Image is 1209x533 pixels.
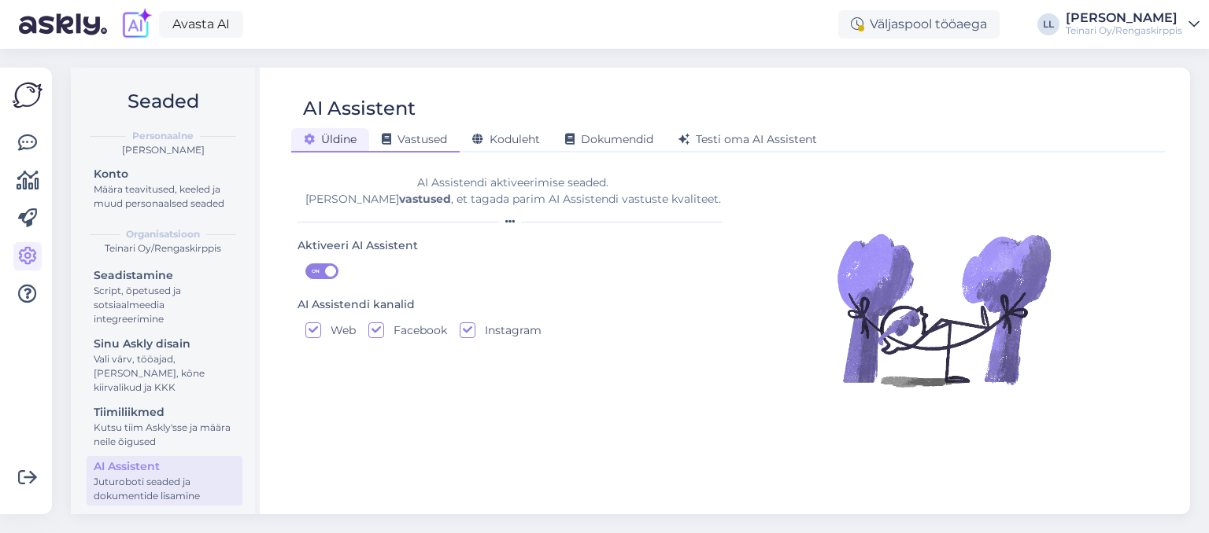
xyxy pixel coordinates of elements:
[94,182,235,211] div: Määra teavitused, keeled ja muud personaalsed seaded
[834,200,1054,420] img: Illustration
[382,132,447,146] span: Vastused
[94,513,235,529] div: E-mail
[83,241,242,255] div: Teinari Oy/Rengaskirppis
[472,132,540,146] span: Koduleht
[94,284,235,326] div: Script, õpetused ja sotsiaalmeedia integreerimine
[87,456,242,505] a: AI AssistentJuturoboti seaded ja dokumentide lisamine
[126,227,200,241] b: Organisatsioon
[304,132,357,146] span: Üldine
[306,264,325,278] span: ON
[83,86,242,116] h2: Seaded
[159,11,243,38] a: Avasta AI
[87,265,242,329] a: SeadistamineScript, õpetused ja sotsiaalmeedia integreerimine
[838,10,1000,39] div: Väljaspool tööaega
[303,94,416,123] div: AI Assistent
[94,336,235,352] div: Sinu Askly disain
[94,166,235,182] div: Konto
[1066,24,1182,37] div: Teinari Oy/Rengaskirppis
[94,352,235,395] div: Vali värv, tööajad, [PERSON_NAME], kõne kiirvalikud ja KKK
[13,80,43,110] img: Askly Logo
[94,267,235,284] div: Seadistamine
[321,322,356,338] label: Web
[298,237,418,255] div: Aktiveeri AI Assistent
[87,333,242,397] a: Sinu Askly disainVali värv, tööajad, [PERSON_NAME], kõne kiirvalikud ja KKK
[87,402,242,451] a: TiimiliikmedKutsu tiim Askly'sse ja määra neile õigused
[94,475,235,503] div: Juturoboti seaded ja dokumentide lisamine
[87,164,242,213] a: KontoMäära teavitused, keeled ja muud personaalsed seaded
[475,322,542,338] label: Instagram
[384,322,447,338] label: Facebook
[94,421,235,449] div: Kutsu tiim Askly'sse ja määra neile õigused
[565,132,653,146] span: Dokumendid
[298,296,415,314] div: AI Assistendi kanalid
[298,175,728,208] div: AI Assistendi aktiveerimise seaded. [PERSON_NAME] , et tagada parim AI Assistendi vastuste kvalit...
[132,129,194,143] b: Personaalne
[94,404,235,421] div: Tiimiliikmed
[1066,12,1200,37] a: [PERSON_NAME]Teinari Oy/Rengaskirppis
[1066,12,1182,24] div: [PERSON_NAME]
[94,458,235,475] div: AI Assistent
[120,8,153,41] img: explore-ai
[83,143,242,157] div: [PERSON_NAME]
[399,192,451,206] b: vastused
[1037,13,1059,35] div: LL
[678,132,817,146] span: Testi oma AI Assistent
